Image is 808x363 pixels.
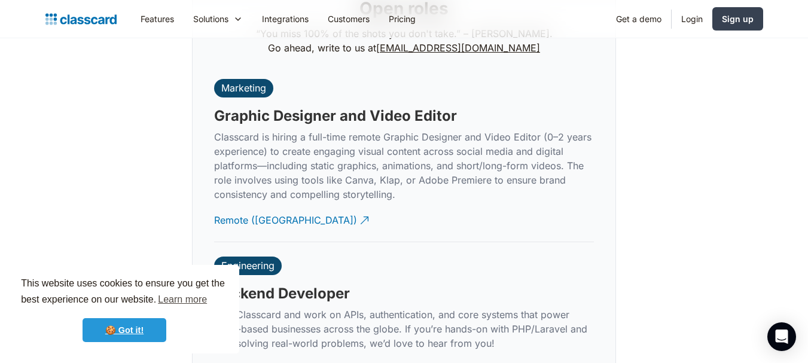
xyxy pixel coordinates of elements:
[45,11,117,28] a: home
[221,82,266,94] div: Marketing
[214,204,357,227] div: Remote ([GEOGRAPHIC_DATA])
[221,260,275,272] div: Engineering
[214,107,457,125] h3: Graphic Designer and Video Editor
[256,26,553,55] p: “You miss 100% of the shots you don't take.” – [PERSON_NAME]. Go ahead, write to us at
[318,5,379,32] a: Customers
[379,5,425,32] a: Pricing
[214,130,594,202] p: Classcard is hiring a full-time remote Graphic Designer and Video Editor (0–2 years experience) t...
[252,5,318,32] a: Integrations
[606,5,671,32] a: Get a demo
[131,5,184,32] a: Features
[193,13,228,25] div: Solutions
[156,291,209,309] a: learn more about cookies
[722,13,754,25] div: Sign up
[376,42,540,54] a: [EMAIL_ADDRESS][DOMAIN_NAME]
[21,276,228,309] span: This website uses cookies to ensure you get the best experience on our website.
[83,318,166,342] a: dismiss cookie message
[10,265,239,353] div: cookieconsent
[214,285,350,303] h3: Backend Developer
[712,7,763,30] a: Sign up
[672,5,712,32] a: Login
[214,307,594,350] p: Join Classcard and work on APIs, authentication, and core systems that power class-based business...
[214,204,371,237] a: Remote ([GEOGRAPHIC_DATA])
[184,5,252,32] div: Solutions
[767,322,796,351] div: Open Intercom Messenger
